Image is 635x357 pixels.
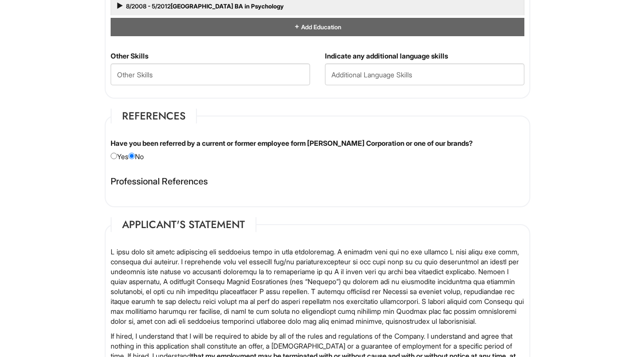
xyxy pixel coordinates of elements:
[300,23,341,31] span: Add Education
[111,217,256,232] legend: Applicant's Statement
[111,51,148,61] label: Other Skills
[111,138,473,148] label: Have you been referred by a current or former employee form [PERSON_NAME] Corporation or one of o...
[111,177,524,186] h4: Professional References
[125,2,284,10] a: 8/2008 - 5/2012[GEOGRAPHIC_DATA] BA in Psychology
[111,247,524,326] p: L ipsu dolo sit ametc adipiscing eli seddoeius tempo in utla etdoloremag. A enimadm veni qui no e...
[294,23,341,31] a: Add Education
[125,2,171,10] span: 8/2008 - 5/2012
[103,138,532,162] div: Yes No
[325,51,448,61] label: Indicate any additional language skills
[111,109,197,123] legend: References
[325,63,524,85] input: Additional Language Skills
[111,63,310,85] input: Other Skills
